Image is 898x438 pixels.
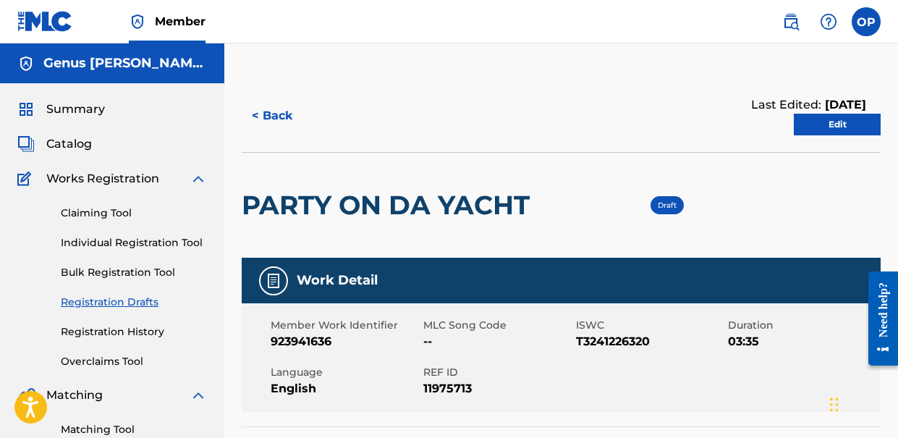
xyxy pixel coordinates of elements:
[658,201,677,210] span: Draft
[61,324,207,340] a: Registration History
[155,13,206,30] span: Member
[46,387,103,404] span: Matching
[728,333,877,350] span: 03:35
[576,333,725,350] span: T3241226320
[857,266,898,371] iframe: Resource Center
[814,7,843,36] div: Help
[17,11,73,32] img: MLC Logo
[242,98,329,134] button: < Back
[17,170,36,188] img: Works Registration
[423,380,572,397] span: 11975713
[271,365,420,380] span: Language
[423,365,572,380] span: REF ID
[271,318,420,333] span: Member Work Identifier
[43,55,207,72] h5: Genus Vega Music
[423,318,572,333] span: MLC Song Code
[751,96,866,114] div: Last Edited:
[46,170,159,188] span: Works Registration
[271,380,420,397] span: English
[830,383,839,426] div: Drag
[61,206,207,221] a: Claiming Tool
[46,101,105,118] span: Summary
[129,13,146,30] img: Top Rightsholder
[271,333,420,350] span: 923941636
[265,272,282,290] img: Work Detail
[190,387,207,404] img: expand
[46,135,92,153] span: Catalog
[423,333,572,350] span: --
[17,55,35,72] img: Accounts
[190,170,207,188] img: expand
[61,354,207,369] a: Overclaims Tool
[826,368,898,438] iframe: Chat Widget
[576,318,725,333] span: ISWC
[820,13,837,30] img: help
[852,7,881,36] div: User Menu
[821,98,866,111] span: [DATE]
[728,318,877,333] span: Duration
[782,13,800,30] img: search
[794,114,881,135] a: Edit
[776,7,805,36] a: Public Search
[242,189,537,222] h2: PARTY ON DA YACHT
[61,265,207,280] a: Bulk Registration Tool
[17,387,35,404] img: Matching
[61,295,207,310] a: Registration Drafts
[61,235,207,250] a: Individual Registration Tool
[17,101,105,118] a: SummarySummary
[17,135,35,153] img: Catalog
[17,101,35,118] img: Summary
[17,135,92,153] a: CatalogCatalog
[297,272,378,289] h5: Work Detail
[61,422,207,437] a: Matching Tool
